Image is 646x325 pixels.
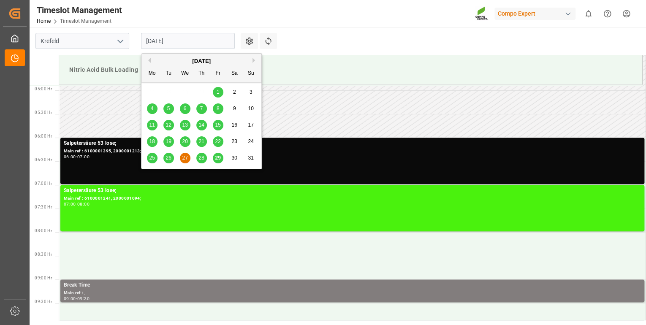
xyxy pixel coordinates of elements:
span: 19 [166,138,171,144]
div: Tu [163,68,174,79]
div: Choose Wednesday, August 13th, 2025 [180,120,190,130]
div: - [76,297,77,301]
div: Choose Friday, August 8th, 2025 [213,103,223,114]
div: Choose Tuesday, August 19th, 2025 [163,136,174,147]
div: - [76,155,77,159]
span: 09:30 Hr [35,299,52,304]
div: Choose Sunday, August 24th, 2025 [246,136,256,147]
span: 29 [215,155,220,161]
span: 17 [248,122,253,128]
div: Choose Tuesday, August 5th, 2025 [163,103,174,114]
img: Screenshot%202023-09-29%20at%2010.02.21.png_1712312052.png [475,6,489,21]
div: Choose Thursday, August 28th, 2025 [196,153,207,163]
div: Choose Tuesday, August 26th, 2025 [163,153,174,163]
div: Choose Sunday, August 3rd, 2025 [246,87,256,97]
div: Sa [229,68,240,79]
div: Choose Monday, August 25th, 2025 [147,153,157,163]
div: Choose Friday, August 1st, 2025 [213,87,223,97]
div: Choose Thursday, August 7th, 2025 [196,103,207,114]
span: 1 [217,89,220,95]
span: 24 [248,138,253,144]
div: Choose Friday, August 15th, 2025 [213,120,223,130]
span: 5 [167,106,170,111]
span: 31 [248,155,253,161]
span: 07:00 Hr [35,181,52,186]
span: 22 [215,138,220,144]
span: 7 [200,106,203,111]
div: Choose Wednesday, August 27th, 2025 [180,153,190,163]
div: 07:00 [64,202,76,206]
div: Choose Saturday, August 2nd, 2025 [229,87,240,97]
span: 13 [182,122,187,128]
div: Choose Saturday, August 9th, 2025 [229,103,240,114]
div: Choose Monday, August 18th, 2025 [147,136,157,147]
div: Mo [147,68,157,79]
button: Previous Month [146,58,151,63]
span: 23 [231,138,237,144]
div: Choose Friday, August 29th, 2025 [213,153,223,163]
div: Break Time [64,281,641,290]
div: Choose Thursday, August 21st, 2025 [196,136,207,147]
div: Th [196,68,207,79]
input: DD.MM.YYYY [141,33,235,49]
span: 11 [149,122,155,128]
span: 10 [248,106,253,111]
span: 14 [198,122,204,128]
div: 07:00 [77,155,90,159]
button: Next Month [252,58,258,63]
button: Compo Expert [494,5,579,22]
span: 06:00 Hr [35,134,52,138]
span: 26 [166,155,171,161]
div: month 2025-08 [144,84,259,166]
a: Home [37,18,51,24]
button: open menu [114,35,126,48]
div: Salpetersäure 53 lose; [64,139,641,148]
div: 08:00 [77,202,90,206]
span: 18 [149,138,155,144]
div: 09:30 [77,297,90,301]
span: 06:30 Hr [35,157,52,162]
span: 08:00 Hr [35,228,52,233]
span: 2 [233,89,236,95]
div: - [76,202,77,206]
div: Choose Wednesday, August 20th, 2025 [180,136,190,147]
span: 8 [217,106,220,111]
button: show 0 new notifications [579,4,598,23]
div: Choose Wednesday, August 6th, 2025 [180,103,190,114]
span: 21 [198,138,204,144]
div: Choose Thursday, August 14th, 2025 [196,120,207,130]
div: Choose Saturday, August 16th, 2025 [229,120,240,130]
span: 25 [149,155,155,161]
div: Choose Tuesday, August 12th, 2025 [163,120,174,130]
div: Main ref : 6100001241, 2000001094; [64,195,641,202]
div: Timeslot Management [37,4,122,16]
div: We [180,68,190,79]
div: Main ref : 6100001395, 2000001213; [64,148,641,155]
div: Main ref : , [64,290,641,297]
div: 06:00 [64,155,76,159]
span: 20 [182,138,187,144]
span: 09:00 Hr [35,276,52,280]
input: Type to search/select [35,33,129,49]
div: Fr [213,68,223,79]
span: 05:00 Hr [35,87,52,91]
button: Help Center [598,4,617,23]
span: 07:30 Hr [35,205,52,209]
span: 28 [198,155,204,161]
div: Choose Saturday, August 23rd, 2025 [229,136,240,147]
div: 09:00 [64,297,76,301]
div: Choose Saturday, August 30th, 2025 [229,153,240,163]
span: 16 [231,122,237,128]
span: 3 [250,89,252,95]
span: 27 [182,155,187,161]
div: Choose Monday, August 11th, 2025 [147,120,157,130]
div: Choose Friday, August 22nd, 2025 [213,136,223,147]
span: 6 [184,106,187,111]
div: Choose Sunday, August 17th, 2025 [246,120,256,130]
span: 08:30 Hr [35,252,52,257]
span: 12 [166,122,171,128]
div: Nitric Acid Bulk Loading [66,62,635,78]
div: Choose Monday, August 4th, 2025 [147,103,157,114]
span: 15 [215,122,220,128]
div: Choose Sunday, August 31st, 2025 [246,153,256,163]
